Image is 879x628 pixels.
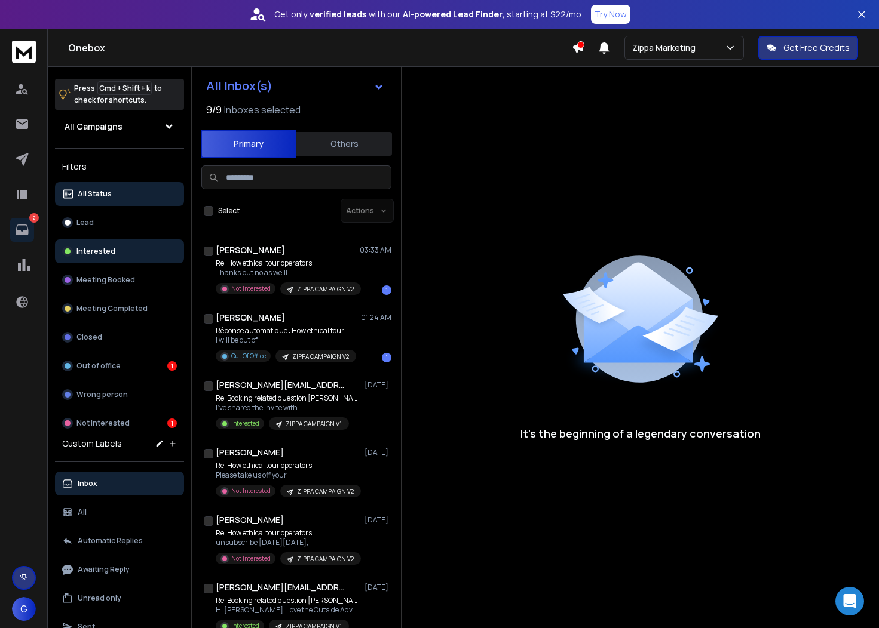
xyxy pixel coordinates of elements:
p: Réponse automatique : How ethical tour [216,326,356,335]
span: 9 / 9 [206,103,222,117]
button: Meeting Completed [55,297,184,321]
h1: [PERSON_NAME][EMAIL_ADDRESS][DOMAIN_NAME] [216,379,347,391]
p: ZIPPA CAMPAIGN V2 [297,555,354,564]
p: Re: How ethical tour operators [216,528,359,538]
img: logo [12,41,36,63]
button: Automatic Replies [55,529,184,553]
p: Not Interested [231,487,271,495]
p: [DATE] [365,448,391,457]
p: Interested [76,247,115,256]
p: Meeting Booked [76,275,135,285]
p: 2 [29,213,39,223]
p: Not Interested [231,554,271,563]
div: Open Intercom Messenger [835,587,864,615]
p: Press to check for shortcuts. [74,82,162,106]
p: ZIPPA CAMPAIGN V2 [297,285,354,294]
h3: Filters [55,158,184,175]
p: Thanks but no as we'll [216,268,359,278]
p: Get only with our starting at $22/mo [274,8,581,20]
p: Wrong person [76,390,128,399]
button: Interested [55,239,184,263]
button: Unread only [55,586,184,610]
button: All Campaigns [55,115,184,138]
p: Get Free Credits [783,42,850,54]
p: All [78,507,87,517]
p: ZIPPA CAMPAIGN V1 [286,420,342,429]
strong: AI-powered Lead Finder, [403,8,504,20]
p: Closed [76,333,102,342]
p: I've shared the invite with [216,403,359,412]
button: Get Free Credits [758,36,858,60]
h1: All Inbox(s) [206,80,272,92]
a: 2 [10,218,34,242]
p: [DATE] [365,515,391,525]
h1: [PERSON_NAME][EMAIL_ADDRESS][DOMAIN_NAME] [216,581,347,593]
p: unsubscribe [DATE][DATE], [216,538,359,547]
p: Re: How ethical tour operators [216,461,359,470]
p: Inbox [78,479,97,488]
button: Closed [55,325,184,349]
p: Interested [231,419,259,428]
p: Out of office [76,361,121,371]
button: G [12,597,36,621]
p: Re: Booking related question [PERSON_NAME] [216,596,359,605]
div: 1 [382,285,391,295]
p: Unread only [78,593,121,603]
p: Try Now [595,8,627,20]
p: Automatic Replies [78,536,143,546]
span: Cmd + Shift + k [97,81,152,95]
p: Not Interested [231,284,271,293]
button: Primary [201,130,296,158]
div: 1 [167,418,177,428]
p: 01:24 AM [361,313,391,322]
p: Not Interested [76,418,130,428]
button: Not Interested1 [55,411,184,435]
p: Hi [PERSON_NAME], Love the Outside Adventures [216,605,359,615]
button: Try Now [591,5,630,24]
button: All [55,500,184,524]
p: Lead [76,218,94,227]
p: [DATE] [365,380,391,390]
p: It’s the beginning of a legendary conversation [520,425,761,442]
button: Wrong person [55,383,184,407]
p: ZIPPA CAMPAIGN V2 [292,352,349,361]
h3: Custom Labels [62,438,122,450]
p: ZIPPA CAMPAIGN V2 [297,487,354,496]
button: All Status [55,182,184,206]
p: 03:33 AM [360,245,391,255]
p: Re: How ethical tour operators [216,258,359,268]
p: Meeting Completed [76,304,148,313]
strong: verified leads [310,8,366,20]
p: Out Of Office [231,352,266,361]
div: 1 [382,353,391,362]
button: Meeting Booked [55,268,184,292]
button: Lead [55,211,184,235]
p: I will be out of [216,335,356,345]
div: 1 [167,361,177,371]
h3: Inboxes selected [224,103,301,117]
h1: Onebox [68,41,572,55]
h1: [PERSON_NAME] [216,447,284,458]
label: Select [218,206,240,216]
p: Please take us off your [216,470,359,480]
h1: All Campaigns [65,121,122,133]
p: All Status [78,189,112,199]
button: Out of office1 [55,354,184,378]
p: Awaiting Reply [78,565,130,574]
h1: [PERSON_NAME] [216,514,284,526]
p: Zippa Marketing [632,42,700,54]
p: Re: Booking related question [PERSON_NAME] [216,393,359,403]
button: All Inbox(s) [197,74,394,98]
h1: [PERSON_NAME] [216,244,285,256]
button: Awaiting Reply [55,558,184,581]
button: Inbox [55,472,184,495]
p: [DATE] [365,583,391,592]
button: Others [296,131,392,157]
h1: [PERSON_NAME] [216,312,285,324]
